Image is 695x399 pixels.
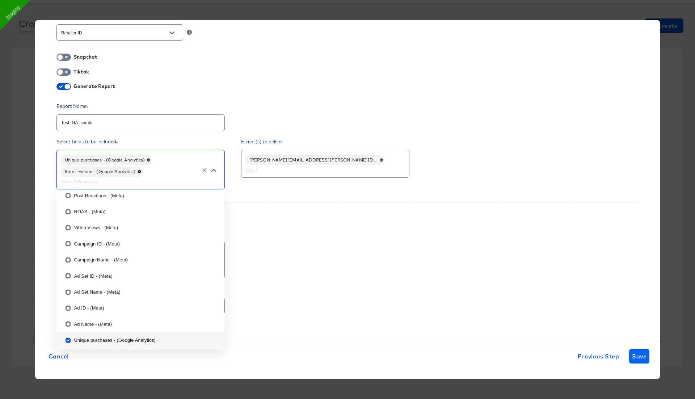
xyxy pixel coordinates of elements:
li: Campaign ID - (Meta) [56,236,224,252]
button: Save [629,349,649,364]
li: Ad Set ID - (Meta) [56,268,224,284]
div: Generate Report [73,83,115,89]
div: Tiktok [73,69,90,75]
li: Campaign Name - (Meta) [56,252,224,268]
div: Description [56,230,639,236]
li: Unique purchases - (Google Analytics) [56,332,224,348]
li: Ad Name - (Meta) [56,316,224,332]
div: Report Name [56,103,236,110]
span: Save [632,351,646,361]
div: [PERSON_NAME][EMAIL_ADDRESS][PERSON_NAME][DOMAIN_NAME] [245,155,385,165]
button: Clear [199,165,210,175]
div: Snapchat [73,54,98,60]
li: Ad Set Name - (Meta) [56,284,224,300]
span: Item revenue - (Google Analytics) [60,169,140,174]
div: Unique purchases - (Google Analytics) [60,155,152,165]
button: Cancel [46,349,72,364]
input: Select field metrics [60,177,201,186]
button: Close [208,165,219,176]
li: ROAS - (Meta) [56,204,224,220]
input: Name [57,112,224,127]
li: Video Views - (Meta) [56,220,224,236]
span: [PERSON_NAME][EMAIL_ADDRESS][PERSON_NAME][DOMAIN_NAME] [245,158,382,162]
span: Cancel [49,351,69,361]
span: Unique purchases - (Google Analytics) [60,158,149,162]
div: Name [56,286,639,293]
input: Email [244,166,386,174]
div: E-mail(s) to deliver [241,138,420,145]
li: Item quantity - (Google Analytics) [56,348,224,364]
li: Post Reactions - (Meta) [56,188,224,203]
div: Select fields to be included [56,138,236,145]
div: Item revenue - (Google Analytics) [60,167,143,177]
button: Open [167,28,177,38]
button: Previous Step [575,349,622,364]
li: Ad ID - (Meta) [56,300,224,316]
span: Previous Step [578,351,619,361]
